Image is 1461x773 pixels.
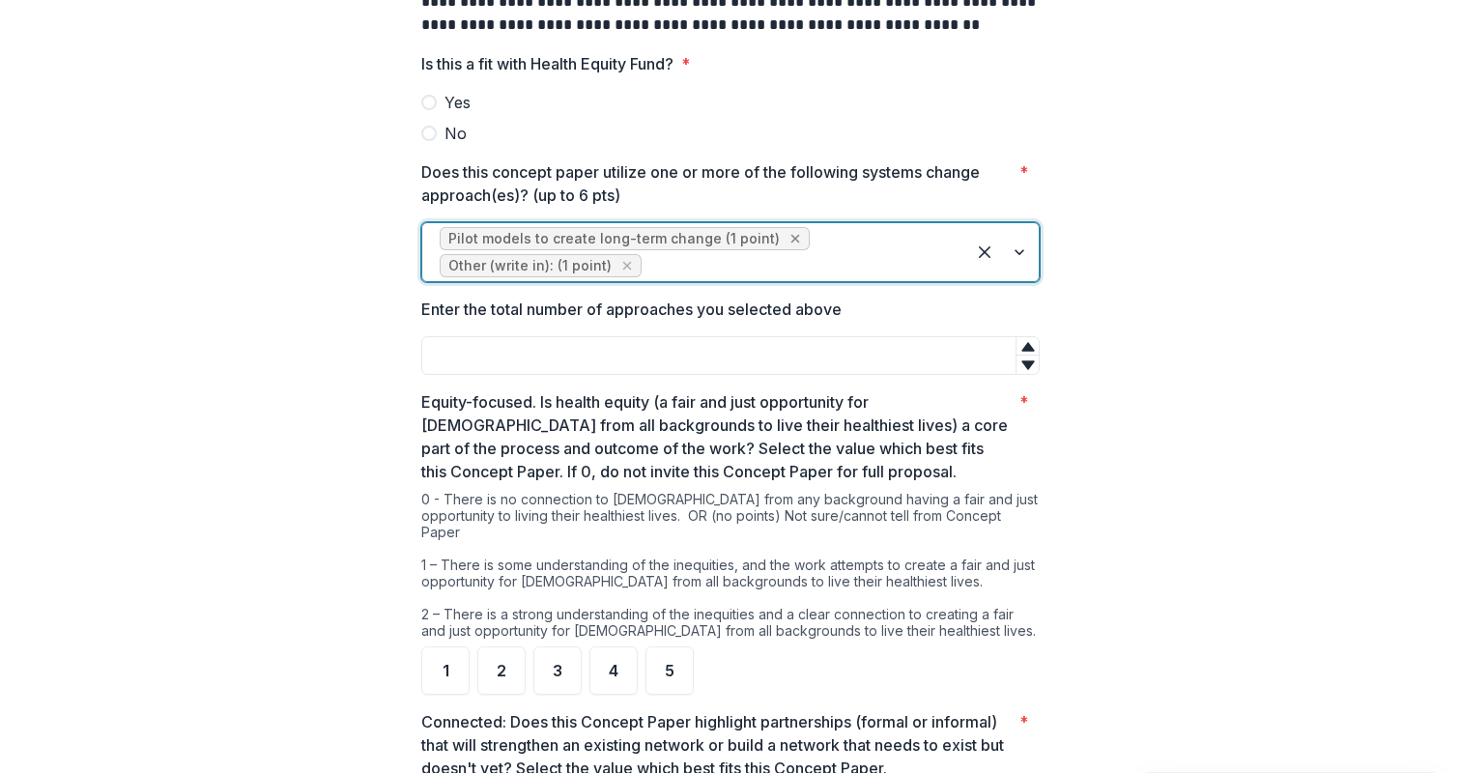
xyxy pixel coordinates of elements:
span: Pilot models to create long-term change (1 point) [448,231,780,247]
div: Remove Other (write in): (1 point) [617,256,637,275]
p: Is this a fit with Health Equity Fund? [421,52,673,75]
p: Enter the total number of approaches you selected above [421,298,842,321]
div: Remove Pilot models to create long-term change (1 point) [786,229,805,248]
div: 0 - There is no connection to [DEMOGRAPHIC_DATA] from any background having a fair and just oppor... [421,491,1040,646]
p: Does this concept paper utilize one or more of the following systems change approach(es)? (up to ... [421,160,1012,207]
span: 4 [609,663,618,678]
span: 3 [553,663,562,678]
span: 1 [443,663,449,678]
span: No [444,122,467,145]
p: Equity-focused. Is health equity (a fair and just opportunity for [DEMOGRAPHIC_DATA] from all bac... [421,390,1012,483]
span: 2 [497,663,506,678]
span: Yes [444,91,471,114]
div: Clear selected options [969,237,1000,268]
span: 5 [665,663,674,678]
span: Other (write in): (1 point) [448,258,612,274]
